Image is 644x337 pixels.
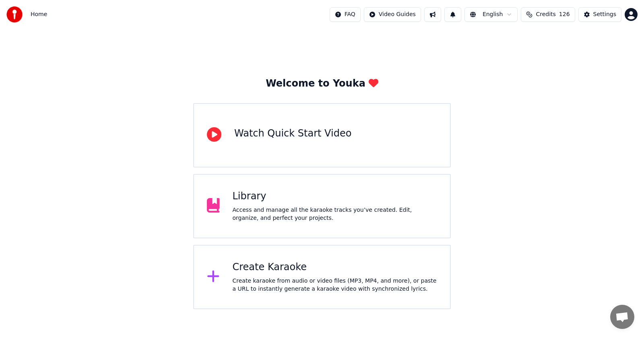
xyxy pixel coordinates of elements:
[610,305,634,329] div: Open chat
[233,261,438,274] div: Create Karaoke
[536,10,555,19] span: Credits
[330,7,361,22] button: FAQ
[234,127,351,140] div: Watch Quick Start Video
[233,277,438,293] div: Create karaoke from audio or video files (MP3, MP4, and more), or paste a URL to instantly genera...
[233,206,438,222] div: Access and manage all the karaoke tracks you’ve created. Edit, organize, and perfect your projects.
[6,6,23,23] img: youka
[593,10,616,19] div: Settings
[364,7,421,22] button: Video Guides
[521,7,575,22] button: Credits126
[266,77,378,90] div: Welcome to Youka
[31,10,47,19] nav: breadcrumb
[559,10,570,19] span: 126
[578,7,621,22] button: Settings
[31,10,47,19] span: Home
[233,190,438,203] div: Library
